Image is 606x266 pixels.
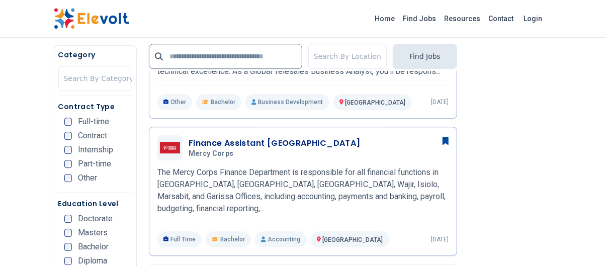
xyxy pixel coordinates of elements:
[157,94,193,110] p: Other
[556,218,606,266] iframe: Chat Widget
[518,9,549,29] a: Login
[58,50,132,60] h5: Category
[78,215,113,223] span: Doctorate
[64,215,72,223] input: Doctorate
[160,142,180,153] img: Mercy Corps
[323,236,383,243] span: [GEOGRAPHIC_DATA]
[78,243,109,251] span: Bachelor
[64,229,72,237] input: Masters
[78,146,113,154] span: Internship
[485,11,518,27] a: Contact
[157,166,449,215] p: The Mercy Corps Finance Department is responsible for all financial functions in [GEOGRAPHIC_DATA...
[157,135,449,247] a: Mercy CorpsFinance Assistant [GEOGRAPHIC_DATA]Mercy CorpsThe Mercy Corps Finance Department is re...
[78,118,109,126] span: Full-time
[78,257,107,265] span: Diploma
[211,98,235,106] span: Bachelor
[78,132,107,140] span: Contract
[157,231,202,247] p: Full Time
[64,174,72,182] input: Other
[54,8,129,29] img: Elevolt
[431,235,449,243] p: [DATE]
[441,11,485,27] a: Resources
[189,149,234,158] span: Mercy Corps
[78,229,108,237] span: Masters
[245,94,329,110] p: Business Development
[64,257,72,265] input: Diploma
[345,99,406,106] span: [GEOGRAPHIC_DATA]
[189,137,361,149] h3: Finance Assistant [GEOGRAPHIC_DATA]
[58,102,132,112] h5: Contract Type
[393,44,457,69] button: Find Jobs
[64,118,72,126] input: Full-time
[58,199,132,209] h5: Education Level
[371,11,399,27] a: Home
[78,160,111,168] span: Part-time
[64,160,72,168] input: Part-time
[78,174,97,182] span: Other
[64,146,72,154] input: Internship
[64,243,72,251] input: Bachelor
[431,98,449,106] p: [DATE]
[255,231,306,247] p: Accounting
[220,235,245,243] span: Bachelor
[399,11,441,27] a: Find Jobs
[64,132,72,140] input: Contract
